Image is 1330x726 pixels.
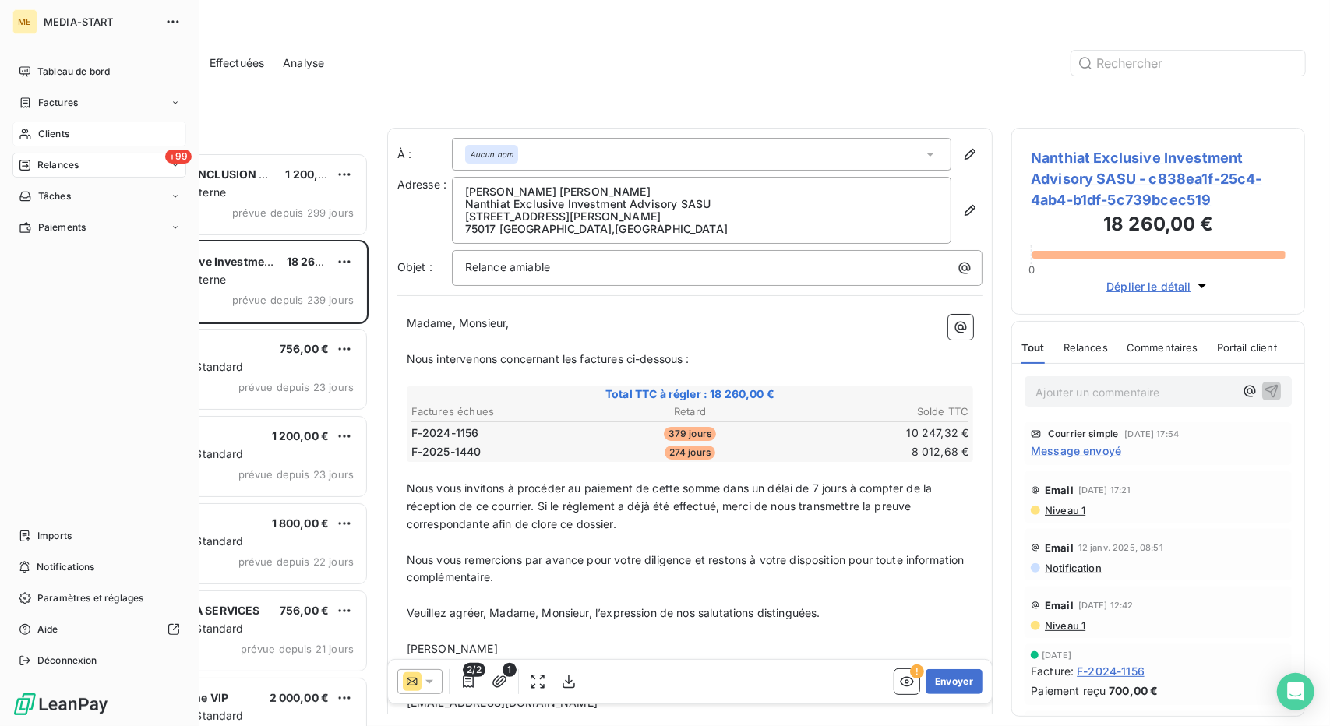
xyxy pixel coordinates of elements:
span: Niveau 1 [1043,619,1085,632]
span: Email [1045,599,1074,611]
th: Factures échues [411,404,596,420]
span: Madame, Monsieur, [407,316,510,330]
span: Tout [1021,341,1045,354]
span: prévue depuis 22 jours [238,555,354,568]
span: Commentaires [1127,341,1198,354]
p: [PERSON_NAME] [PERSON_NAME] [465,185,939,198]
span: prévue depuis 239 jours [232,294,354,306]
span: +99 [165,150,192,164]
span: Email [1045,541,1074,554]
span: Paiements [38,220,86,234]
span: Portail client [1217,341,1277,354]
span: Message envoyé [1031,442,1121,459]
span: 12 janv. 2025, 08:51 [1078,543,1163,552]
span: [PHONE_NUMBER] [407,713,506,726]
td: 10 247,32 € [784,425,969,442]
p: Nanthiat Exclusive Investment Advisory SASU [465,198,939,210]
span: [PERSON_NAME] [407,642,498,655]
span: 1 200,00 € [272,429,330,442]
span: Nous intervenons concernant les factures ci-dessous : [407,352,690,365]
span: 379 jours [664,427,716,441]
p: [STREET_ADDRESS][PERSON_NAME] [465,210,939,223]
span: Notifications [37,560,94,574]
span: Clients [38,127,69,141]
span: 2/2 [463,663,485,677]
span: Objet : [397,260,432,273]
input: Rechercher [1071,51,1305,76]
span: [DATE] 17:21 [1078,485,1131,495]
label: À : [397,146,452,162]
button: Déplier le détail [1102,277,1215,295]
span: Nous vous remercions par avance pour votre diligence et restons à votre disposition pour toute in... [407,553,968,584]
span: Nanthiat Exclusive Investment Advisory SASU [110,255,359,268]
h3: 18 260,00 € [1031,210,1286,241]
span: Nanthiat Exclusive Investment Advisory SASU - c838ea1f-25c4-4ab4-b1df-5c739bcec519 [1031,147,1286,210]
span: Total TTC à régler : 18 260,00 € [409,386,972,402]
span: Notification [1043,562,1102,574]
span: Aide [37,622,58,636]
span: Niveau 1 [1043,504,1085,516]
span: 2 000,00 € [270,691,330,704]
span: prévue depuis 23 jours [238,468,354,481]
span: 274 jours [665,446,715,460]
span: [DATE] 17:54 [1125,429,1180,439]
span: Paiement reçu [1031,682,1106,699]
div: Open Intercom Messenger [1277,673,1314,710]
span: Effectuées [210,55,265,71]
span: 1 [503,663,517,677]
span: Relances [1064,341,1108,354]
span: 756,00 € [280,604,329,617]
span: prévue depuis 299 jours [232,206,354,219]
div: grid [75,153,369,726]
span: Relance amiable [465,260,550,273]
span: Imports [37,529,72,543]
span: [DATE] 12:42 [1078,601,1134,610]
span: Courrier simple [1048,429,1118,439]
em: Aucun nom [470,149,513,160]
span: 0 [1028,263,1035,276]
span: Paramètres et réglages [37,591,143,605]
span: Relances [37,158,79,172]
span: Déplier le détail [1106,278,1191,294]
a: Aide [12,617,186,642]
span: Email [1045,484,1074,496]
span: Nous vous invitons à procéder au paiement de cette somme dans un délai de 7 jours à compter de la... [407,481,936,530]
span: F-2024-1156 [411,425,479,441]
span: Veuillez agréer, Madame, Monsieur, l’expression de nos salutations distinguées. [407,606,820,619]
span: Adresse : [397,178,446,191]
span: prévue depuis 21 jours [241,643,354,655]
span: F-2024-1156 [1077,663,1145,679]
span: Tableau de bord [37,65,110,79]
span: 1 200,00 € [285,167,343,181]
span: 756,00 € [280,342,329,355]
span: F-2025-1440 [411,444,482,460]
td: 8 012,68 € [784,443,969,460]
span: Facture : [1031,663,1074,679]
span: 1 800,00 € [272,516,330,530]
span: Tâches [38,189,71,203]
span: VALORISATION INCLUSION ETHIQUE 59 [110,167,325,181]
button: Envoyer [926,669,983,694]
span: 18 260,00 € [287,255,351,268]
div: ME [12,9,37,34]
span: Analyse [283,55,324,71]
span: MEDIA-START [44,16,156,28]
p: 75017 [GEOGRAPHIC_DATA] , [GEOGRAPHIC_DATA] [465,223,939,235]
th: Retard [598,404,783,420]
span: Factures [38,96,78,110]
span: Déconnexion [37,654,97,668]
span: prévue depuis 23 jours [238,381,354,393]
span: 700,00 € [1109,682,1158,699]
span: [DATE] [1042,650,1071,660]
th: Solde TTC [784,404,969,420]
img: Logo LeanPay [12,692,109,717]
span: [EMAIL_ADDRESS][DOMAIN_NAME] [407,696,598,709]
